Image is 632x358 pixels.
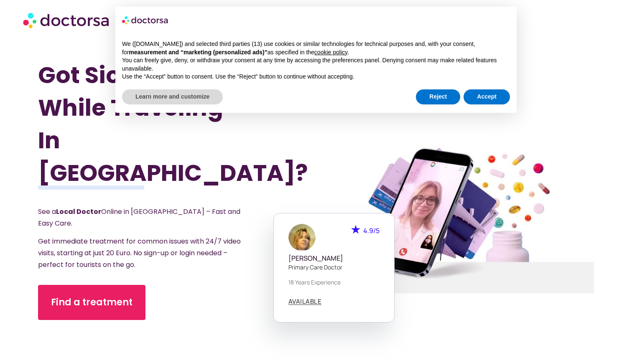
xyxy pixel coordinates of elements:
[288,278,380,287] p: 18 years experience
[363,226,380,235] span: 4.9/5
[464,89,510,104] button: Accept
[122,13,169,27] img: logo
[122,56,510,73] p: You can freely give, deny, or withdraw your consent at any time by accessing the preferences pane...
[122,73,510,81] p: Use the “Accept” button to consent. Use the “Reject” button to continue without accepting.
[38,285,145,320] a: Find a treatment
[38,207,240,228] span: See a Online in [GEOGRAPHIC_DATA] – Fast and Easy Care.
[38,236,241,269] span: Get immediate treatment for common issues with 24/7 video visits, starting at just 20 Euro. No si...
[122,89,223,104] button: Learn more and customize
[314,49,347,56] a: cookie policy
[122,40,510,56] p: We ([DOMAIN_NAME]) and selected third parties (13) use cookies or similar technologies for techni...
[38,59,275,189] h1: Got Sick While Traveling In [GEOGRAPHIC_DATA]?
[129,49,267,56] strong: measurement and “marketing (personalized ads)”
[56,207,101,216] strong: Local Doctor
[288,254,380,262] h5: [PERSON_NAME]
[51,296,133,309] span: Find a treatment
[288,298,322,305] a: AVAILABLE
[288,263,380,272] p: Primary care doctor
[416,89,460,104] button: Reject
